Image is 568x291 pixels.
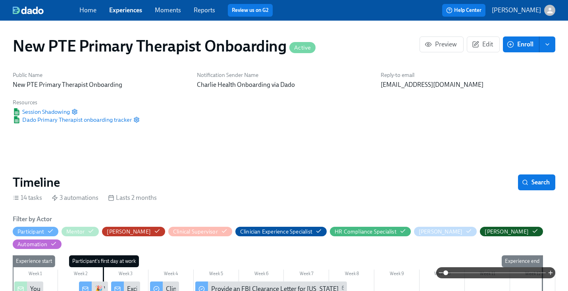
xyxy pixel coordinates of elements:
h6: Notification Sender Name [197,71,372,79]
button: enroll [539,36,555,52]
button: Clinician Experience Specialist [235,227,327,236]
p: [EMAIL_ADDRESS][DOMAIN_NAME] [381,80,555,89]
span: Search [524,178,550,186]
h6: Resources [13,99,140,106]
button: Mentor [62,227,99,236]
a: Home [79,6,96,14]
a: Google SheetDado Primary Therapist onboarding tracker [13,116,132,124]
button: Edit [467,36,500,52]
img: Google Sheet [13,116,21,123]
a: Review us on G2 [232,6,269,14]
p: Charlie Health Onboarding via Dado [197,80,372,89]
span: Help Center [446,6,481,14]
button: Preview [420,36,464,52]
div: Hide Automation [17,241,47,248]
a: Google SheetSession Shadowing [13,108,70,116]
a: Experiences [109,6,142,14]
a: Reports [194,6,215,14]
button: [PERSON_NAME] [414,227,477,236]
button: [PERSON_NAME] [492,5,555,16]
span: Preview [426,40,457,48]
div: Experience end [502,255,543,267]
button: Enroll [503,36,539,52]
h6: Public Name [13,71,187,79]
a: Moments [155,6,181,14]
h2: Timeline [13,174,60,190]
a: dado [13,6,79,14]
button: Search [518,174,555,190]
div: Hide Mentor [66,228,85,235]
img: dado [13,6,44,14]
button: Participant [13,227,58,236]
div: 3 automations [52,193,98,202]
div: Hide Clarissa [107,228,151,235]
div: Experience start [13,255,55,267]
button: Automation [13,239,62,249]
span: Dado Primary Therapist onboarding tracker [13,116,132,124]
span: Session Shadowing [13,108,70,116]
p: [PERSON_NAME] [492,6,541,15]
span: Edit [474,40,493,48]
div: Hide Paige Eber [485,228,529,235]
span: Enroll [508,40,533,48]
div: Hide Meg Dawson [419,228,463,235]
div: Lasts 2 months [108,193,157,202]
h6: Reply-to email [381,71,555,79]
button: HR Compliance Specialist [330,227,411,236]
p: New PTE Primary Therapist Onboarding [13,80,187,89]
button: Clinical Supervisor [168,227,232,236]
div: Hide Clinician Experience Specialist [240,228,312,235]
button: [PERSON_NAME] [480,227,543,236]
div: Hide Participant [17,228,44,235]
button: Help Center [442,4,485,17]
div: 14 tasks [13,193,42,202]
button: Review us on G2 [228,4,273,17]
span: Active [289,45,316,51]
h1: New PTE Primary Therapist Onboarding [13,36,316,56]
div: Hide HR Compliance Specialist [335,228,397,235]
div: Hide Clinical Supervisor [173,228,218,235]
h6: Filter by Actor [13,215,52,224]
div: Participant's first day at work [69,255,139,267]
img: Google Sheet [13,108,21,115]
button: [PERSON_NAME] [102,227,165,236]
